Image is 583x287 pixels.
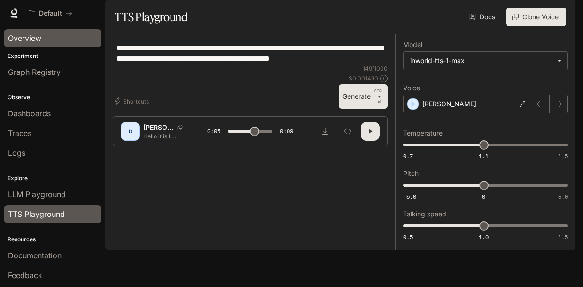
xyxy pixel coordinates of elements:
button: Shortcuts [113,94,153,109]
p: Voice [403,85,420,91]
button: GenerateCTRL +⏎ [339,84,388,109]
p: Pitch [403,170,419,177]
p: 149 / 1000 [363,64,388,72]
div: inworld-tts-1-max [404,52,567,70]
span: 1.5 [558,233,568,241]
button: Copy Voice ID [173,125,187,130]
span: 0:09 [280,127,293,136]
button: Inspect [338,122,357,141]
span: 0:05 [207,127,220,136]
div: inworld-tts-1-max [410,56,552,65]
span: 1.5 [558,152,568,160]
button: Clone Voice [506,8,566,26]
button: All workspaces [24,4,77,23]
span: 1.0 [479,233,489,241]
p: CTRL + [374,88,384,99]
p: $ 0.001490 [349,74,378,82]
p: Temperature [403,130,443,136]
p: Talking speed [403,211,446,217]
span: -5.0 [403,192,416,200]
h1: TTS Playground [115,8,187,26]
span: 0.7 [403,152,413,160]
p: Hello it is I, [PERSON_NAME], the real [PERSON_NAME], I am very great. You should totally vote fo... [143,132,188,140]
span: 0.5 [403,233,413,241]
span: 0 [482,192,485,200]
div: D [123,124,138,139]
button: Download audio [316,122,334,141]
a: Docs [467,8,499,26]
p: Default [39,9,62,17]
span: 5.0 [558,192,568,200]
p: [PERSON_NAME] [143,123,173,132]
p: [PERSON_NAME] [422,99,476,109]
p: Model [403,41,422,48]
span: 1.1 [479,152,489,160]
p: ⏎ [374,88,384,105]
